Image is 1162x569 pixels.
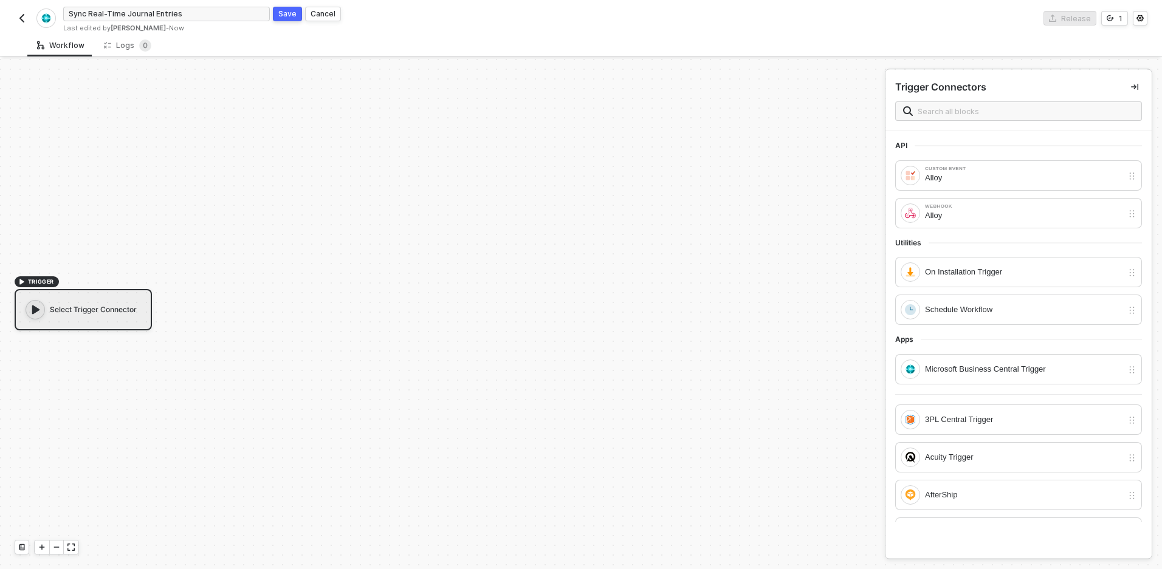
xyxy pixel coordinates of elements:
[1131,83,1138,90] span: icon-collapse-right
[41,13,51,24] img: integration-icon
[905,414,916,425] img: integration-icon
[905,364,916,375] img: integration-icon
[925,413,1122,426] div: 3PL Central Trigger
[15,289,152,330] div: Select Trigger Connector
[1127,268,1136,278] img: drag
[1107,15,1114,22] span: icon-versioning
[925,204,1122,209] div: Webhook
[1127,415,1136,425] img: drag
[63,24,580,33] div: Last edited by - Now
[1127,365,1136,375] img: drag
[1043,11,1096,26] button: Release
[273,7,302,21] button: Save
[905,208,916,219] img: integration-icon
[925,166,1122,171] div: Custom Event
[925,303,1122,316] div: Schedule Workflow
[1127,491,1136,500] img: drag
[925,451,1122,464] div: Acuity Trigger
[17,13,27,23] img: back
[28,277,54,287] span: TRIGGER
[1127,209,1136,219] img: drag
[53,543,60,551] span: icon-minus
[925,209,1122,222] div: Alloy
[305,7,341,21] button: Cancel
[139,39,151,52] sup: 0
[905,489,916,500] img: integration-icon
[903,106,913,116] img: search
[1127,171,1136,181] img: drag
[37,41,84,50] div: Workflow
[895,81,986,94] div: Trigger Connectors
[905,170,916,181] img: integration-icon
[1101,11,1128,26] button: 1
[1127,453,1136,463] img: drag
[311,9,335,19] div: Cancel
[905,452,916,463] img: integration-icon
[38,543,46,551] span: icon-play
[918,104,1134,118] input: Search all blocks
[111,24,166,32] span: [PERSON_NAME]
[1136,15,1144,22] span: icon-settings
[895,141,915,151] span: API
[925,265,1122,279] div: On Installation Trigger
[895,238,929,248] span: Utilities
[925,171,1122,185] div: Alloy
[18,278,26,285] span: icon-play
[905,267,916,278] img: integration-icon
[30,304,42,316] span: icon-play
[104,39,151,52] div: Logs
[1119,13,1122,24] div: 1
[905,304,916,315] img: integration-icon
[925,488,1122,502] div: AfterShip
[895,335,921,344] span: Apps
[1127,305,1136,315] img: drag
[15,11,29,26] button: back
[278,9,297,19] div: Save
[67,543,75,551] span: icon-expand
[925,363,1122,376] div: Microsoft Business Central Trigger
[63,7,270,21] input: Please enter a title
